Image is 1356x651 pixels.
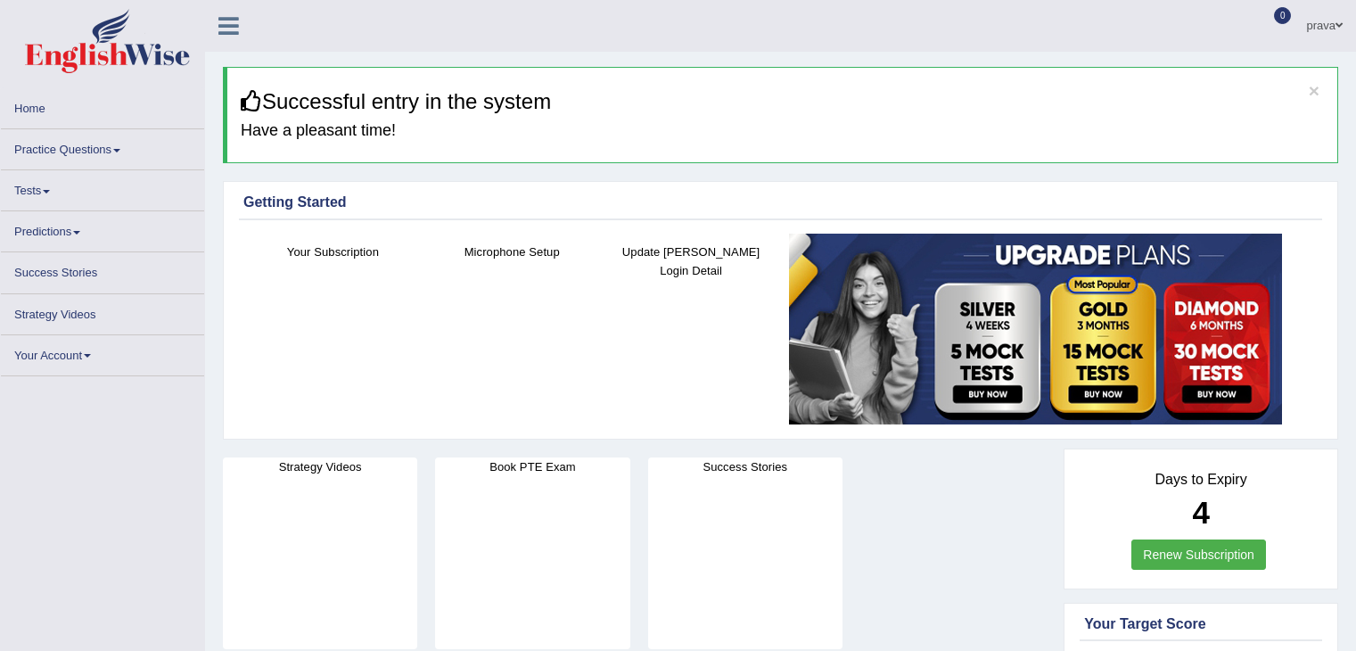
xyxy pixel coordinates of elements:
[611,243,772,280] h4: Update [PERSON_NAME] Login Detail
[223,457,417,476] h4: Strategy Videos
[1084,614,1318,635] div: Your Target Score
[252,243,414,261] h4: Your Subscription
[1,170,204,205] a: Tests
[431,243,593,261] h4: Microphone Setup
[1309,81,1319,100] button: ×
[648,457,842,476] h4: Success Stories
[1274,7,1292,24] span: 0
[1192,495,1209,530] b: 4
[789,234,1282,424] img: small5.jpg
[241,90,1324,113] h3: Successful entry in the system
[241,122,1324,140] h4: Have a pleasant time!
[1,294,204,329] a: Strategy Videos
[1131,540,1266,570] a: Renew Subscription
[243,192,1318,213] div: Getting Started
[1,252,204,287] a: Success Stories
[1,211,204,246] a: Predictions
[1084,472,1318,488] h4: Days to Expiry
[1,129,204,164] a: Practice Questions
[1,335,204,370] a: Your Account
[435,457,629,476] h4: Book PTE Exam
[1,88,204,123] a: Home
